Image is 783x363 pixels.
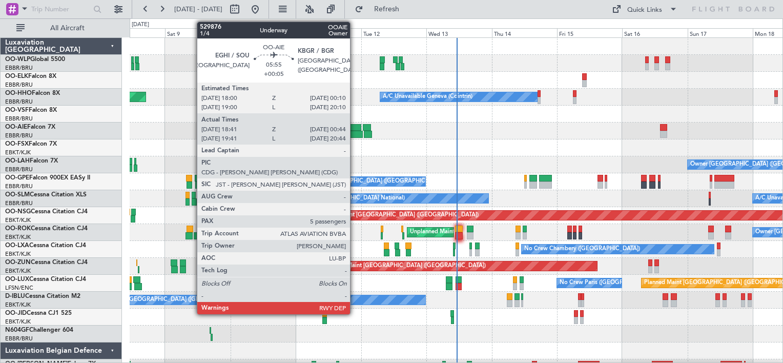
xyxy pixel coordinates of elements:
[5,335,33,342] a: EBBR/BRU
[410,225,575,240] div: Unplanned Maint [GEOGRAPHIC_DATA]-[GEOGRAPHIC_DATA]
[5,73,28,79] span: OO-ELK
[5,209,31,215] span: OO-NSG
[5,226,31,232] span: OO-ROK
[560,275,661,291] div: No Crew Paris ([GEOGRAPHIC_DATA])
[5,199,33,207] a: EBBR/BRU
[688,28,753,37] div: Sun 17
[233,191,405,206] div: No Crew [GEOGRAPHIC_DATA] ([GEOGRAPHIC_DATA] National)
[5,107,57,113] a: OO-VSFFalcon 8X
[524,241,640,257] div: No Crew Chambery ([GEOGRAPHIC_DATA])
[102,292,274,308] div: No Crew [GEOGRAPHIC_DATA] ([GEOGRAPHIC_DATA] National)
[5,276,29,283] span: OO-LUX
[5,259,31,266] span: OO-ZUN
[5,166,33,173] a: EBBR/BRU
[5,318,31,326] a: EBKT/KJK
[5,175,29,181] span: OO-GPE
[31,2,90,17] input: Trip Number
[5,243,86,249] a: OO-LXACessna Citation CJ4
[5,233,31,241] a: EBKT/KJK
[298,174,470,189] div: No Crew [GEOGRAPHIC_DATA] ([GEOGRAPHIC_DATA] National)
[231,28,296,37] div: Sun 10
[5,141,29,147] span: OO-FSX
[365,6,408,13] span: Refresh
[5,124,55,130] a: OO-AIEFalcon 7X
[557,28,622,37] div: Fri 15
[5,149,31,156] a: EBKT/KJK
[5,192,87,198] a: OO-SLMCessna Citation XLS
[5,73,56,79] a: OO-ELKFalcon 8X
[132,21,149,29] div: [DATE]
[5,293,80,299] a: D-IBLUCessna Citation M2
[5,327,29,333] span: N604GF
[5,327,73,333] a: N604GFChallenger 604
[5,98,33,106] a: EBBR/BRU
[5,132,33,139] a: EBBR/BRU
[383,89,472,105] div: A/C Unavailable Geneva (Cointrin)
[5,81,33,89] a: EBBR/BRU
[100,28,165,37] div: Fri 8
[5,158,58,164] a: OO-LAHFalcon 7X
[174,5,222,14] span: [DATE] - [DATE]
[27,25,108,32] span: All Aircraft
[5,284,33,292] a: LFSN/ENC
[5,141,57,147] a: OO-FSXFalcon 7X
[492,28,557,37] div: Thu 14
[627,5,662,15] div: Quick Links
[5,267,31,275] a: EBKT/KJK
[5,276,86,283] a: OO-LUXCessna Citation CJ4
[361,28,426,37] div: Tue 12
[5,209,88,215] a: OO-NSGCessna Citation CJ4
[5,90,32,96] span: OO-HHO
[622,28,687,37] div: Sat 16
[5,293,25,299] span: D-IBLU
[165,28,230,37] div: Sat 9
[607,1,683,17] button: Quick Links
[5,310,72,316] a: OO-JIDCessna CJ1 525
[5,226,88,232] a: OO-ROKCessna Citation CJ4
[5,183,33,190] a: EBBR/BRU
[317,258,486,274] div: Unplanned Maint [GEOGRAPHIC_DATA] ([GEOGRAPHIC_DATA])
[350,1,411,17] button: Refresh
[5,56,65,63] a: OO-WLPGlobal 5500
[5,64,33,72] a: EBBR/BRU
[5,216,31,224] a: EBKT/KJK
[5,259,88,266] a: OO-ZUNCessna Citation CJ4
[5,175,90,181] a: OO-GPEFalcon 900EX EASy II
[5,107,29,113] span: OO-VSF
[5,192,30,198] span: OO-SLM
[5,243,29,249] span: OO-LXA
[296,28,361,37] div: Mon 11
[317,208,479,223] div: Planned Maint [GEOGRAPHIC_DATA] ([GEOGRAPHIC_DATA])
[5,90,60,96] a: OO-HHOFalcon 8X
[5,124,27,130] span: OO-AIE
[426,28,491,37] div: Wed 13
[5,115,33,123] a: EBBR/BRU
[5,310,27,316] span: OO-JID
[5,301,31,309] a: EBKT/KJK
[5,56,30,63] span: OO-WLP
[5,250,31,258] a: EBKT/KJK
[11,20,111,36] button: All Aircraft
[5,158,30,164] span: OO-LAH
